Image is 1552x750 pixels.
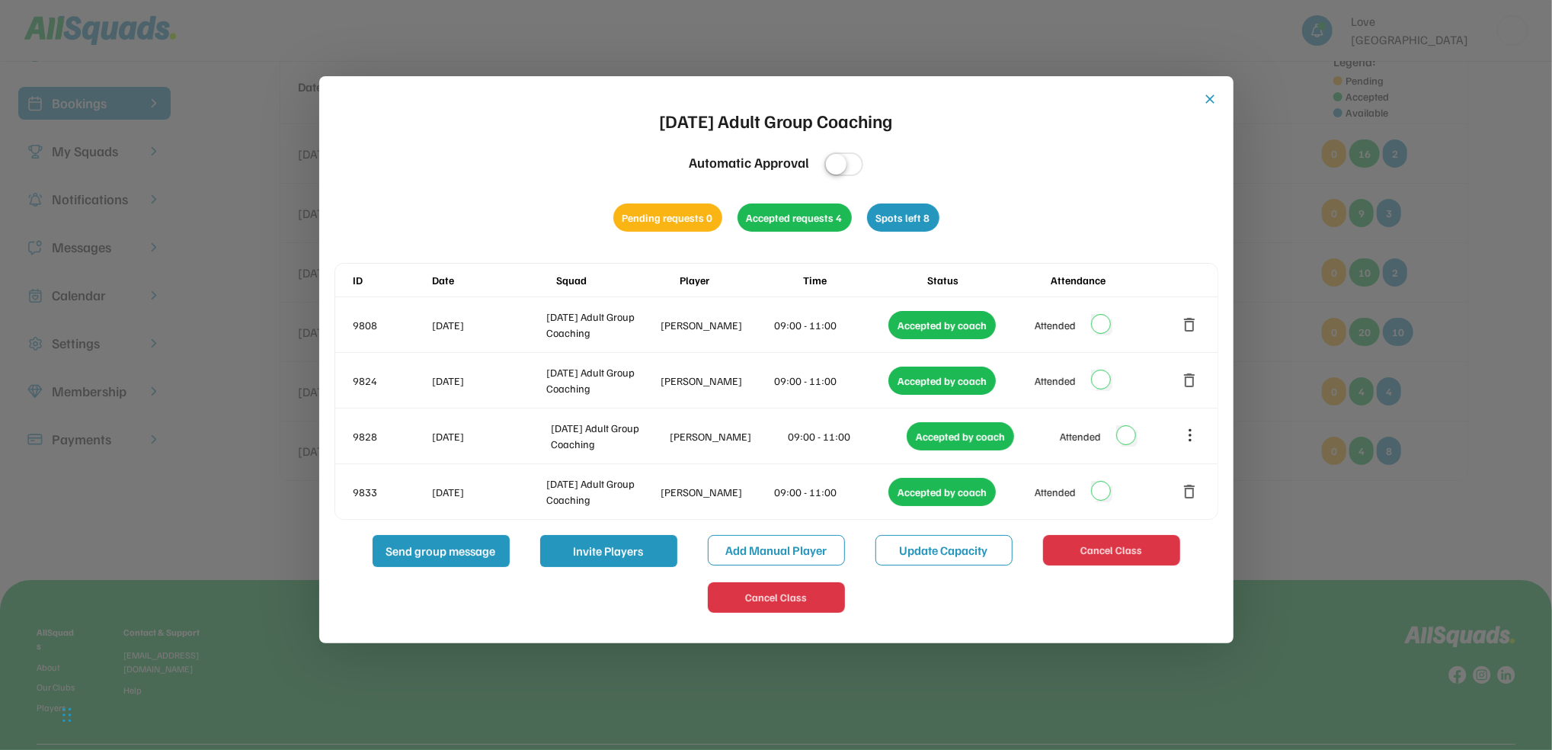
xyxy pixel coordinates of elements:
[888,367,996,395] div: Accepted by coach
[888,311,996,339] div: Accepted by coach
[1035,484,1076,500] div: Attended
[433,428,549,444] div: [DATE]
[738,204,852,232] div: Accepted requests 4
[775,317,886,333] div: 09:00 - 11:00
[551,420,667,452] div: [DATE] Adult Group Coaching
[433,484,544,500] div: [DATE]
[556,272,677,288] div: Squad
[660,107,893,134] div: [DATE] Adult Group Coaching
[354,317,430,333] div: 9808
[546,364,658,396] div: [DATE] Adult Group Coaching
[708,582,845,613] button: Cancel Class
[1060,428,1101,444] div: Attended
[354,484,430,500] div: 9833
[1035,317,1076,333] div: Attended
[803,272,923,288] div: Time
[907,422,1014,450] div: Accepted by coach
[546,476,658,508] div: [DATE] Adult Group Coaching
[373,535,510,567] button: Send group message
[888,478,996,506] div: Accepted by coach
[680,272,800,288] div: Player
[354,272,430,288] div: ID
[613,204,722,232] div: Pending requests 0
[1181,482,1199,501] button: delete
[661,373,772,389] div: [PERSON_NAME]
[354,428,430,444] div: 9828
[1043,535,1180,566] button: Cancel Class
[708,535,845,566] button: Add Manual Player
[354,373,430,389] div: 9824
[689,152,809,173] div: Automatic Approval
[775,373,886,389] div: 09:00 - 11:00
[875,535,1013,566] button: Update Capacity
[670,428,786,444] div: [PERSON_NAME]
[1181,316,1199,334] button: delete
[661,317,772,333] div: [PERSON_NAME]
[546,309,658,341] div: [DATE] Adult Group Coaching
[789,428,904,444] div: 09:00 - 11:00
[433,373,544,389] div: [DATE]
[927,272,1048,288] div: Status
[540,535,677,567] button: Invite Players
[1181,371,1199,389] button: delete
[867,204,939,232] div: Spots left 8
[1203,91,1218,107] button: close
[775,484,886,500] div: 09:00 - 11:00
[1051,272,1171,288] div: Attendance
[433,272,553,288] div: Date
[1035,373,1076,389] div: Attended
[433,317,544,333] div: [DATE]
[661,484,772,500] div: [PERSON_NAME]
